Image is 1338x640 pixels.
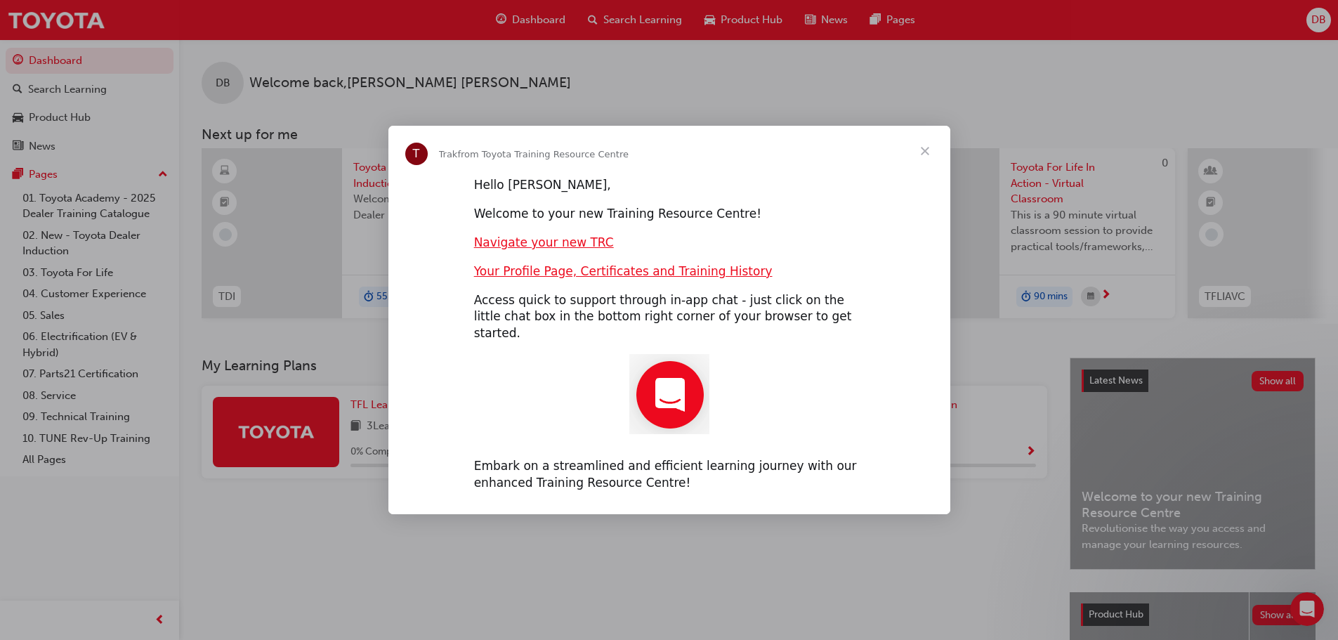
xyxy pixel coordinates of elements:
[474,292,865,342] div: Access quick to support through in-app chat - just click on the little chat box in the bottom rig...
[474,458,865,492] div: Embark on a streamlined and efficient learning journey with our enhanced Training Resource Centre!
[457,149,629,159] span: from Toyota Training Resource Centre
[439,149,458,159] span: Trak
[474,177,865,194] div: Hello [PERSON_NAME],
[474,235,614,249] a: Navigate your new TRC
[474,206,865,223] div: Welcome to your new Training Resource Centre!
[900,126,950,176] span: Close
[405,143,428,165] div: Profile image for Trak
[474,264,773,278] a: Your Profile Page, Certificates and Training History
